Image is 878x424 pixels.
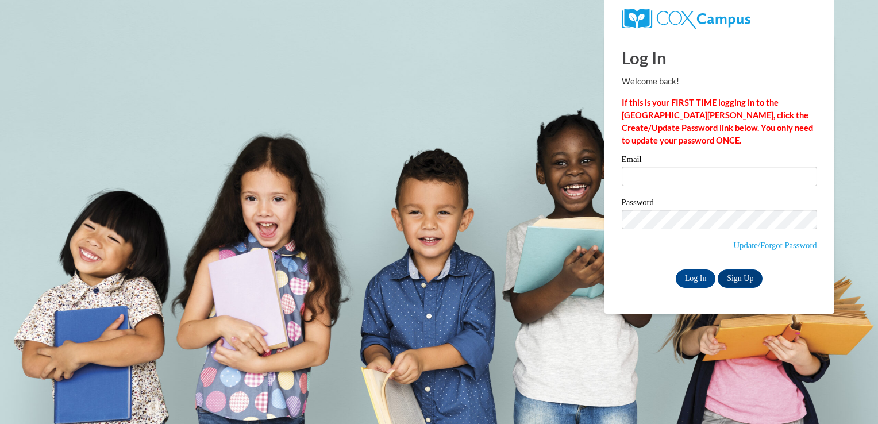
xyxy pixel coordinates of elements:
a: Update/Forgot Password [734,241,817,250]
img: COX Campus [622,9,750,29]
strong: If this is your FIRST TIME logging in to the [GEOGRAPHIC_DATA][PERSON_NAME], click the Create/Upd... [622,98,813,145]
a: Sign Up [718,269,763,288]
label: Password [622,198,817,210]
input: Log In [676,269,716,288]
a: COX Campus [622,9,817,29]
p: Welcome back! [622,75,817,88]
h1: Log In [622,46,817,70]
label: Email [622,155,817,167]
